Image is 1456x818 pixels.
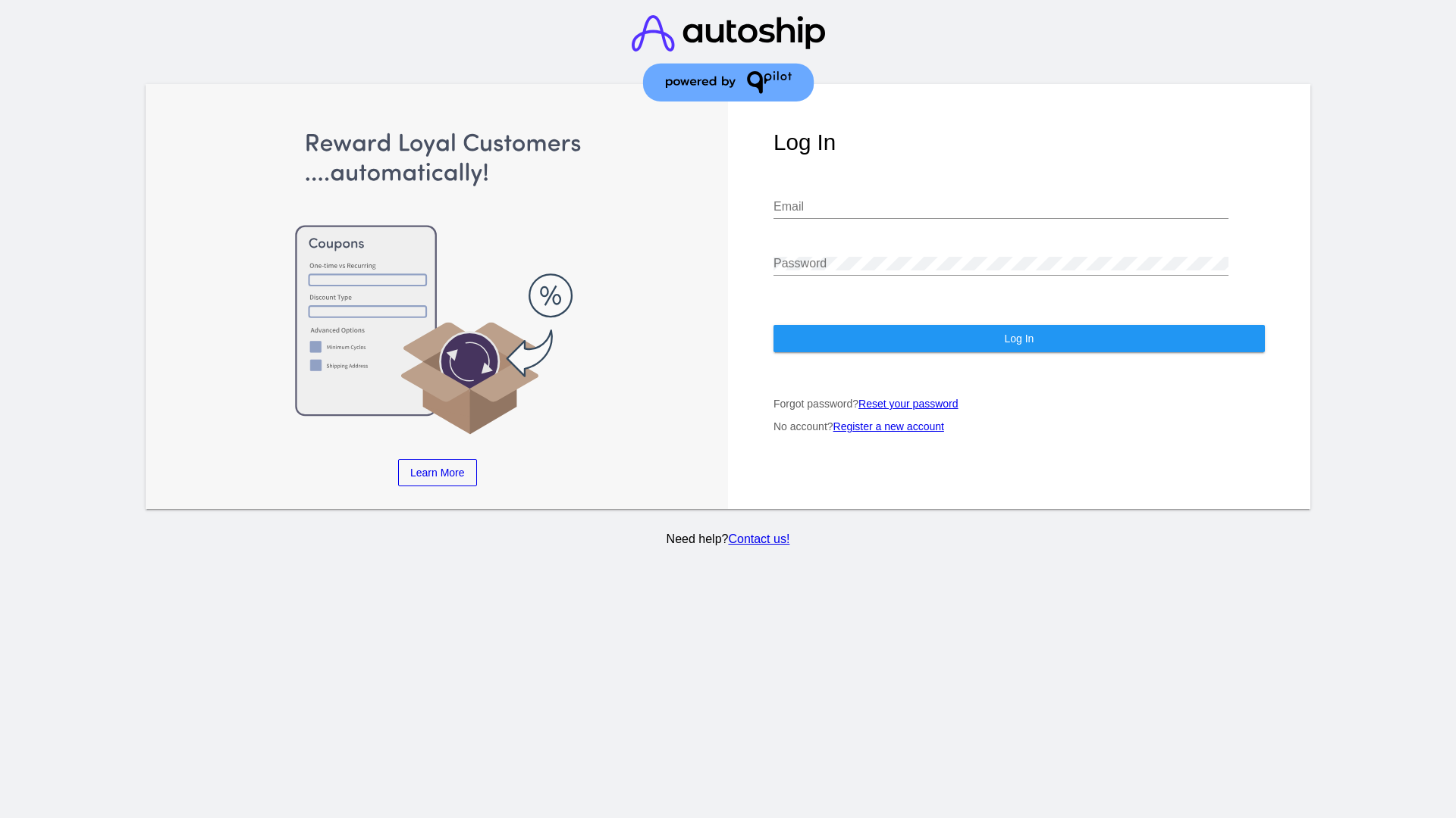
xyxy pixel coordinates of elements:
[410,467,465,479] span: Learn More
[773,398,1265,410] p: Forgot password?
[192,130,683,436] img: Apply Coupons Automatically to Scheduled Orders with QPilot
[773,200,1228,214] input: Email
[773,130,1265,155] h1: Log In
[833,420,944,432] a: Register a new account
[773,325,1265,352] button: Log In
[143,532,1313,546] p: Need help?
[398,459,477,486] a: Learn More
[1004,333,1034,345] span: Log In
[728,532,789,545] a: Contact us!
[773,420,1265,432] p: No account?
[858,398,959,410] a: Reset your password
